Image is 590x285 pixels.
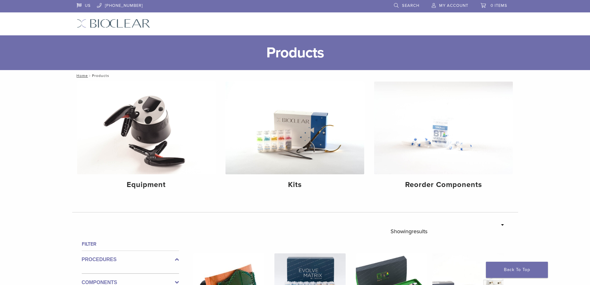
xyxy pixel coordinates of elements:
a: Reorder Components [374,82,513,194]
label: Procedures [82,256,179,263]
span: / [88,74,92,77]
a: Back To Top [486,262,548,278]
h4: Reorder Components [379,179,508,190]
img: Bioclear [77,19,150,28]
h4: Equipment [82,179,211,190]
h4: Filter [82,240,179,248]
p: Showing results [391,225,427,238]
h4: Kits [230,179,359,190]
img: Kits [225,82,364,174]
span: My Account [439,3,468,8]
span: Search [402,3,419,8]
img: Equipment [77,82,216,174]
a: Equipment [77,82,216,194]
nav: Products [72,70,518,81]
span: 0 items [491,3,507,8]
a: Home [75,73,88,78]
img: Reorder Components [374,82,513,174]
a: Kits [225,82,364,194]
